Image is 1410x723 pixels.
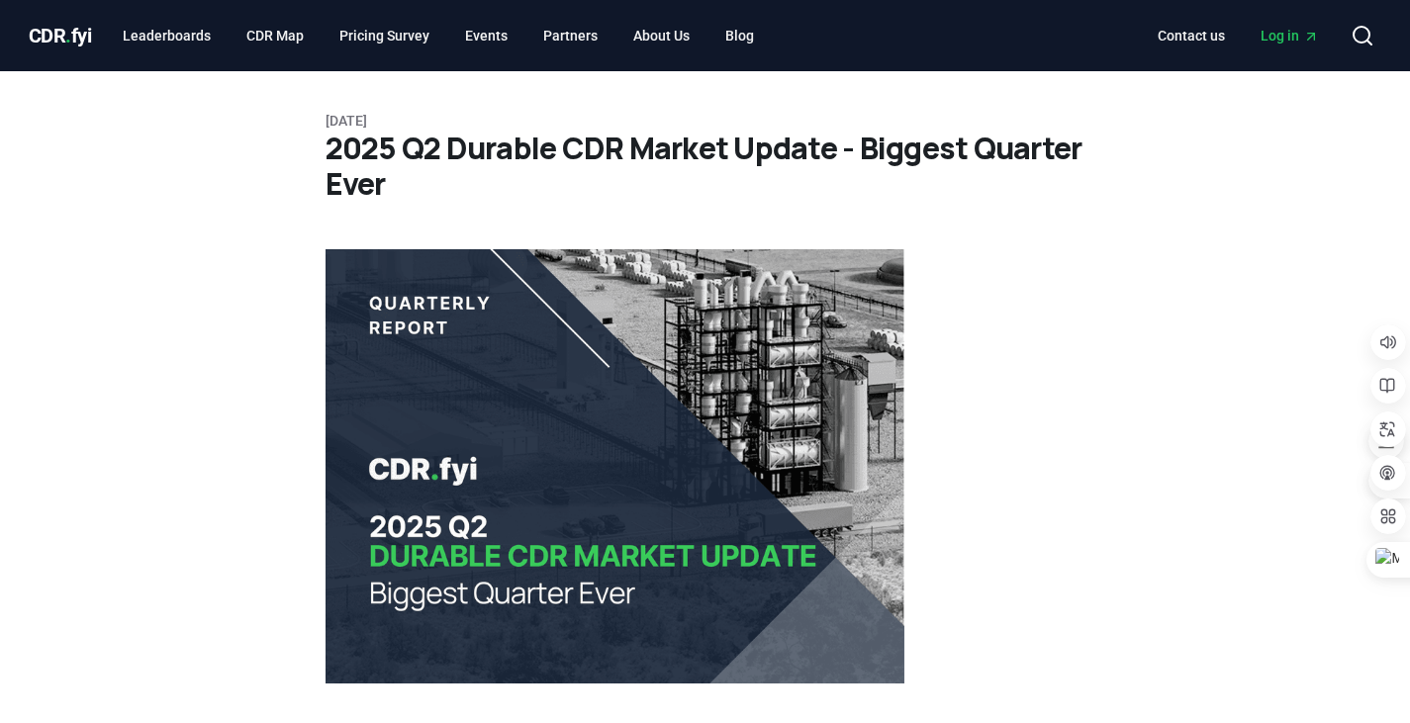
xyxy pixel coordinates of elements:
span: CDR fyi [29,24,92,47]
a: Pricing Survey [324,18,445,53]
img: blog post image [326,249,904,683]
span: Log in [1261,26,1319,45]
a: Contact us [1142,18,1241,53]
nav: Main [1142,18,1335,53]
a: Log in [1245,18,1335,53]
a: Blog [709,18,770,53]
span: . [65,24,71,47]
a: CDR Map [231,18,320,53]
p: [DATE] [326,111,1085,131]
a: Events [449,18,523,53]
a: CDR.fyi [29,22,92,49]
nav: Main [107,18,770,53]
a: About Us [617,18,705,53]
h1: 2025 Q2 Durable CDR Market Update - Biggest Quarter Ever [326,131,1085,202]
a: Partners [527,18,613,53]
a: Leaderboards [107,18,227,53]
